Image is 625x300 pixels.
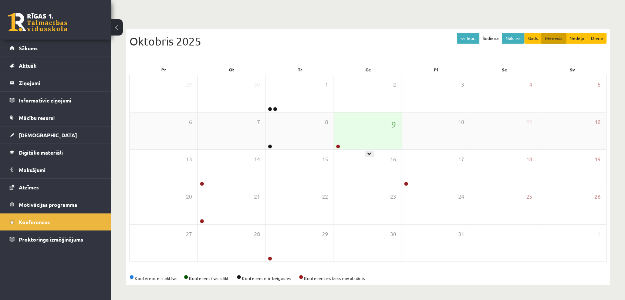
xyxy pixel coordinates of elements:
a: Rīgas 1. Tālmācības vidusskola [8,13,67,31]
span: 16 [390,155,396,164]
span: 6 [189,118,192,126]
span: 8 [325,118,328,126]
span: 22 [322,193,328,201]
span: 1 [325,81,328,89]
button: Nedēļa [566,33,588,44]
a: Informatīvie ziņojumi [10,92,102,109]
span: 29 [186,81,192,89]
a: Ziņojumi [10,74,102,91]
a: Digitālie materiāli [10,144,102,161]
div: Oktobris 2025 [129,33,607,50]
legend: Ziņojumi [19,74,102,91]
span: 3 [461,81,464,89]
span: 5 [598,81,601,89]
span: 29 [322,230,328,238]
span: Sākums [19,45,38,51]
span: 28 [254,230,260,238]
a: Sākums [10,40,102,57]
span: Proktoringa izmēģinājums [19,236,83,243]
span: 2 [393,81,396,89]
a: Konferences [10,213,102,230]
a: Mācību resursi [10,109,102,126]
div: Konference ir aktīva Konferenci var sākt Konference ir beigusies Konferences laiks nav atnācis [129,275,607,282]
div: Pr [129,64,197,75]
a: Aktuāli [10,57,102,74]
span: Atzīmes [19,184,39,191]
button: << Iepr. [457,33,479,44]
span: 23 [390,193,396,201]
a: [DEMOGRAPHIC_DATA] [10,127,102,144]
div: Ot [197,64,266,75]
a: Maksājumi [10,161,102,178]
span: Digitālie materiāli [19,149,63,156]
a: Motivācijas programma [10,196,102,213]
span: Konferences [19,219,50,225]
span: 30 [390,230,396,238]
legend: Informatīvie ziņojumi [19,92,102,109]
span: 17 [458,155,464,164]
span: 12 [595,118,601,126]
span: 24 [458,193,464,201]
div: Pi [402,64,470,75]
div: Sv [538,64,607,75]
span: 19 [595,155,601,164]
span: 20 [186,193,192,201]
button: Gads [524,33,542,44]
span: 30 [254,81,260,89]
span: 26 [595,193,601,201]
div: Tr [266,64,334,75]
legend: Maksājumi [19,161,102,178]
span: 7 [257,118,260,126]
div: Ce [334,64,402,75]
span: 11 [526,118,532,126]
span: 13 [186,155,192,164]
span: 25 [526,193,532,201]
span: 15 [322,155,328,164]
span: 9 [391,118,396,131]
span: Mācību resursi [19,114,55,121]
button: Šodiena [479,33,502,44]
span: [DEMOGRAPHIC_DATA] [19,132,77,138]
span: 2 [598,230,601,238]
button: Diena [587,33,607,44]
span: 18 [526,155,532,164]
a: Proktoringa izmēģinājums [10,231,102,248]
span: 1 [529,230,532,238]
a: Atzīmes [10,179,102,196]
button: Nāk. >> [502,33,524,44]
span: 31 [458,230,464,238]
span: 4 [529,81,532,89]
span: 21 [254,193,260,201]
span: 27 [186,230,192,238]
span: 14 [254,155,260,164]
span: Motivācijas programma [19,201,77,208]
span: Aktuāli [19,62,37,69]
button: Mēnesis [541,33,566,44]
span: 10 [458,118,464,126]
div: Se [470,64,538,75]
